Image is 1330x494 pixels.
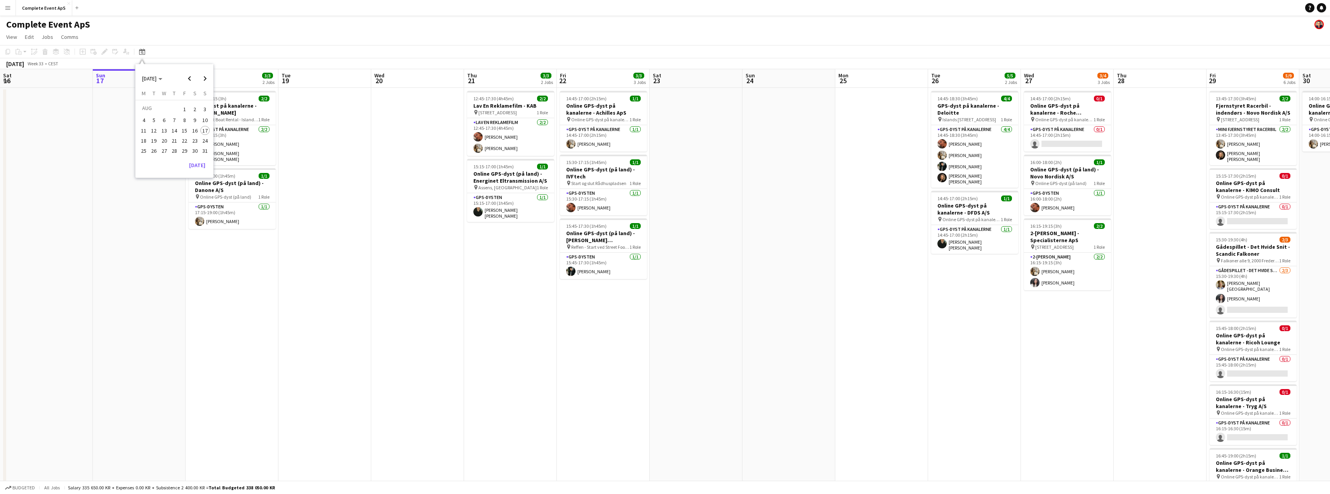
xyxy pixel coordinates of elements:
span: 1 Role [1094,244,1105,250]
span: 27 [1023,76,1034,85]
button: 30-08-2025 [190,146,200,156]
h3: Fjernstyret Racerbil - indendørs - Novo Nordisk A/S [1210,102,1297,116]
h3: Online GPS-dyst på kanalerne - Ricoh Lounge [1210,332,1297,346]
span: Online GPS-dyst på kanalerne [571,117,629,122]
span: 1/1 [1094,159,1105,165]
span: 26 [930,76,940,85]
app-job-card: 14:45-17:00 (2h15m)1/1Online GPS-dyst på kanalerne - DFDS A/S Online GPS-dyst på kanalerne1 RoleG... [931,191,1018,254]
a: Jobs [38,32,56,42]
div: 15:15-17:30 (2h15m)0/1Online GPS-dyst på kanalerne - KIMO Consult Online GPS-dyst på kanalerne1 R... [1210,168,1297,229]
span: Sun [746,72,755,79]
span: 15:15-17:00 (1h45m) [473,164,514,169]
button: 16-08-2025 [190,126,200,136]
h3: Online GPS-dyst på kanalerne - Orange Business [GEOGRAPHIC_DATA] [1210,459,1297,473]
span: 13:45-17:30 (3h45m) [1216,96,1256,101]
span: 1 Role [629,180,641,186]
button: 10-08-2025 [200,115,210,125]
a: Comms [58,32,82,42]
span: 4 [139,116,148,125]
span: 18 [139,136,148,145]
app-job-card: 14:45-18:30 (3h45m)4/4GPS-dyst på kanalerne - Deloitte Islands [STREET_ADDRESS]1 RoleGPS-dyst på ... [931,91,1018,188]
span: 9 [190,116,200,125]
h3: Lav En Reklamefilm - KAB [467,102,554,109]
span: [STREET_ADDRESS] [1035,244,1074,250]
span: 15:45-17:30 (1h45m) [566,223,607,229]
h3: GPS-dyst på kanalerne - [PERSON_NAME] [189,102,276,116]
span: 30 [190,146,200,155]
span: Edit [25,33,34,40]
button: 31-08-2025 [200,146,210,156]
button: 14-08-2025 [169,126,179,136]
div: 12:45-17:30 (4h45m)2/2Lav En Reklamefilm - KAB [STREET_ADDRESS]1 RoleLav En Reklamefilm2/212:45-1... [467,91,554,156]
div: 6 Jobs [1283,79,1295,85]
span: 17 [200,126,210,135]
span: Wed [374,72,384,79]
span: 16:00-18:00 (2h) [1030,159,1062,165]
h3: Gådespillet - Det Hvide Snit - Scandic Falkoner [1210,243,1297,257]
app-card-role: GPS-dyst på kanalerne0/116:15-16:30 (15m) [1210,419,1297,445]
span: 14:45-17:00 (2h15m) [566,96,607,101]
td: AUG [139,103,179,115]
span: 1/1 [630,159,641,165]
div: 15:45-17:30 (1h45m)1/1Online GPS-dyst (på land) - [PERSON_NAME] [PERSON_NAME] Reffen - Start ved ... [560,218,647,279]
span: Thu [1117,72,1127,79]
span: 21 [170,136,179,145]
span: 1 Role [1279,410,1290,416]
span: 21 [466,76,477,85]
span: Sat [3,72,12,79]
span: 1 Role [258,117,269,122]
button: 22-08-2025 [179,136,190,146]
button: 20-08-2025 [159,136,169,146]
span: 0/1 [1094,96,1105,101]
a: Edit [22,32,37,42]
span: 1/1 [537,164,548,169]
button: Complete Event ApS [16,0,72,16]
h3: Online GPS-dyst (på land) - Energinet Eltransmission A/S [467,170,554,184]
span: Assens, [GEOGRAPHIC_DATA] [478,185,537,190]
span: 11 [139,126,148,135]
span: Online GPS-dyst på kanalerne [1221,194,1279,200]
span: 24 [744,76,755,85]
span: Thu [467,72,477,79]
span: 13 [160,126,169,135]
span: 3/3 [633,73,644,79]
h1: Complete Event ApS [6,19,90,30]
span: 12 [150,126,159,135]
app-job-card: 15:15-17:00 (1h45m)1/1Online GPS-dyst (på land) - Energinet Eltransmission A/S Assens, [GEOGRAPHI... [467,159,554,222]
app-job-card: 16:15-19:15 (3h)2/22-[PERSON_NAME] - Specialisterne ApS [STREET_ADDRESS]1 Role2-[PERSON_NAME]2/21... [1024,218,1111,290]
app-card-role: Mini Fjernstyret Racerbil2/213:45-17:30 (3h45m)[PERSON_NAME][PERSON_NAME] [PERSON_NAME] [1210,125,1297,165]
span: Online GPS-dyst på kanalerne [942,216,1001,222]
span: Jobs [42,33,53,40]
span: 14:45-18:30 (3h45m) [937,96,978,101]
button: 17-08-2025 [200,126,210,136]
span: 2/2 [259,96,269,101]
span: Sat [653,72,661,79]
app-job-card: 16:15-16:30 (15m)0/1Online GPS-dyst på kanalerne - Tryg A/S Online GPS-dyst på kanalerne1 RoleGPS... [1210,384,1297,445]
button: 07-08-2025 [169,115,179,125]
app-job-card: 13:45-17:30 (3h45m)2/2Fjernstyret Racerbil - indendørs - Novo Nordisk A/S [STREET_ADDRESS]1 RoleM... [1210,91,1297,165]
app-card-role: GPS-dysten1/116:00-18:00 (2h)[PERSON_NAME] [1024,189,1111,215]
span: 1/1 [259,173,269,179]
span: 1/1 [1001,196,1012,201]
span: Start og slut Rådhuspladsen [571,180,626,186]
button: 11-08-2025 [139,126,149,136]
app-job-card: 14:45-17:00 (2h15m)0/1Online GPS-dyst på kanalerne - Roche Diagnostics Online GPS-dyst på kanaler... [1024,91,1111,152]
h3: Online GPS-dyst på kanalerne - Tryg A/S [1210,396,1297,410]
button: 25-08-2025 [139,146,149,156]
span: Total Budgeted 338 050.00 KR [209,485,275,491]
span: 1 Role [1279,346,1290,352]
h3: 2-[PERSON_NAME] - Specialisterne ApS [1024,230,1111,244]
div: 3 Jobs [1098,79,1110,85]
span: 8 [180,116,189,125]
span: Islands [STREET_ADDRESS] [942,117,996,122]
span: 31 [200,146,210,155]
span: F [183,90,186,97]
button: 23-08-2025 [190,136,200,146]
span: 1 Role [1279,474,1290,480]
div: 2 Jobs [263,79,275,85]
app-job-card: 15:45-18:00 (2h15m)0/1Online GPS-dyst på kanalerne - Ricoh Lounge Online GPS-dyst på kanalerne1 R... [1210,321,1297,381]
app-card-role: GPS-dyst på kanalerne1/114:45-17:00 (2h15m)[PERSON_NAME] [560,125,647,152]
